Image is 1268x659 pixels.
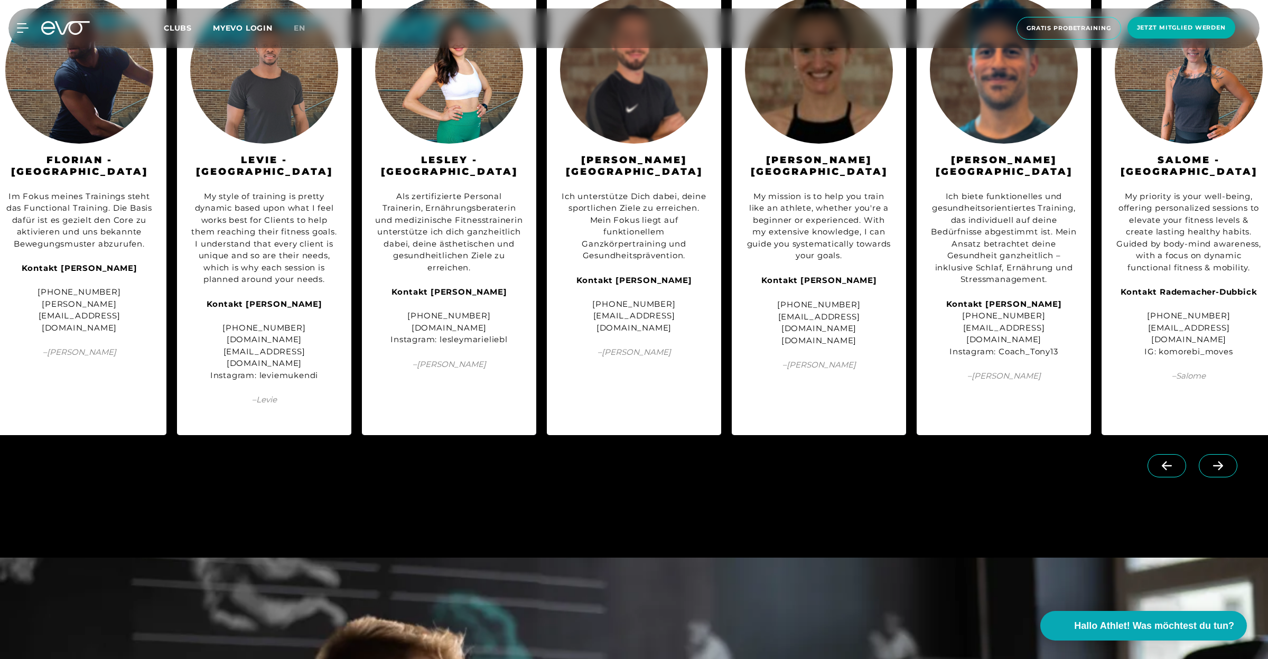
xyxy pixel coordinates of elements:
[560,346,708,359] span: – [PERSON_NAME]
[560,191,708,262] div: Ich unterstütze Dich dabei, deine sportlichen Ziele zu erreichen. Mein Fokus liegt auf funktionel...
[207,299,322,309] strong: Kontakt [PERSON_NAME]
[294,23,305,33] span: en
[1121,287,1257,297] strong: Kontakt Rademacher-Dubbick
[375,191,523,274] div: Als zertifizierte Personal Trainerin, Ernährungsberaterin und medizinische Fitnesstrainerin unter...
[560,275,708,334] div: [PHONE_NUMBER] [EMAIL_ADDRESS][DOMAIN_NAME]
[164,23,192,33] span: Clubs
[5,191,153,250] div: Im Fokus meines Trainings steht das Functional Training. Die Basis dafür ist es gezielt den Core ...
[375,359,523,371] span: – [PERSON_NAME]
[1013,17,1124,40] a: Gratis Probetraining
[1115,154,1263,178] h3: Salome - [GEOGRAPHIC_DATA]
[745,299,893,346] div: [PHONE_NUMBER] [EMAIL_ADDRESS][DOMAIN_NAME] [DOMAIN_NAME]
[1040,611,1247,641] button: Hallo Athlet! Was möchtest du tun?
[5,262,153,334] div: [PHONE_NUMBER] [PERSON_NAME][EMAIL_ADDRESS][DOMAIN_NAME]
[5,154,153,178] h3: Florian - [GEOGRAPHIC_DATA]
[745,359,893,371] span: – [PERSON_NAME]
[930,191,1078,286] div: Ich biete funktionelles und gesundheitsorientiertes Training, das individuell auf deine Bedürfnis...
[946,299,1062,309] strong: Kontakt [PERSON_NAME]
[560,154,708,178] h3: [PERSON_NAME][GEOGRAPHIC_DATA]
[576,275,692,285] strong: Kontakt [PERSON_NAME]
[1074,619,1234,633] span: Hallo Athlet! Was möchtest du tun?
[164,23,213,33] a: Clubs
[1137,23,1226,32] span: Jetzt Mitglied werden
[745,154,893,178] h3: [PERSON_NAME][GEOGRAPHIC_DATA]
[190,394,338,406] span: – Levie
[375,154,523,178] h3: Lesley - [GEOGRAPHIC_DATA]
[375,286,523,346] div: [PHONE_NUMBER] [DOMAIN_NAME] Instagram: lesleymarieliebl
[930,154,1078,178] h3: [PERSON_NAME][GEOGRAPHIC_DATA]
[22,263,137,273] strong: Kontakt [PERSON_NAME]
[294,22,318,34] a: en
[930,298,1078,358] div: [PHONE_NUMBER] [EMAIL_ADDRESS][DOMAIN_NAME] Instagram: Coach_Tony13
[761,275,877,285] strong: Kontakt [PERSON_NAME]
[745,191,893,262] div: My mission is to help you train like an athlete, whether you're a beginner or experienced. With m...
[5,346,153,359] span: – [PERSON_NAME]
[190,191,338,286] div: My style of training is pretty dynamic based upon what I feel works best for Clients to help them...
[1115,370,1263,382] span: – Salome
[190,154,338,178] h3: Levie - [GEOGRAPHIC_DATA]
[213,23,273,33] a: MYEVO LOGIN
[391,287,507,297] strong: Kontakt [PERSON_NAME]
[1124,17,1238,40] a: Jetzt Mitglied werden
[1027,24,1111,33] span: Gratis Probetraining
[1115,286,1263,357] div: [PHONE_NUMBER] [EMAIL_ADDRESS][DOMAIN_NAME] IG: komorebi_moves
[190,298,338,382] div: [PHONE_NUMBER] [DOMAIN_NAME][EMAIL_ADDRESS][DOMAIN_NAME] Instagram: leviemukendi
[1115,191,1263,274] div: My priority is your well-being, offering personalized sessions to elevate your fitness levels & c...
[930,370,1078,382] span: – [PERSON_NAME]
